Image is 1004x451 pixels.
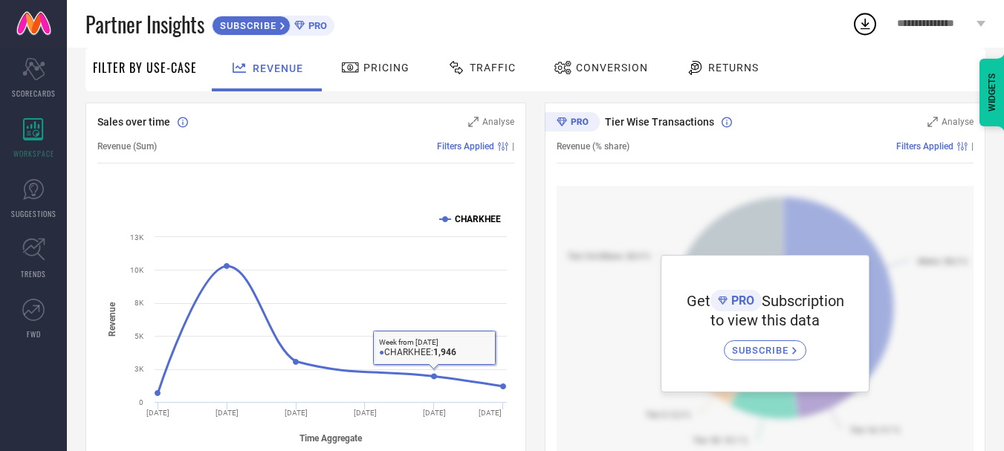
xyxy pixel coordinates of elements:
[437,141,494,152] span: Filters Applied
[479,409,502,417] text: [DATE]
[27,328,41,340] span: FWD
[21,268,46,279] span: TRENDS
[12,88,56,99] span: SCORECARDS
[11,208,56,219] span: SUGGESTIONS
[468,117,479,127] svg: Zoom
[130,266,144,274] text: 10K
[354,409,377,417] text: [DATE]
[687,292,710,310] span: Get
[93,59,197,77] span: Filter By Use-Case
[285,409,308,417] text: [DATE]
[605,116,714,128] span: Tier Wise Transactions
[942,117,974,127] span: Analyse
[135,365,144,373] text: 3K
[305,20,327,31] span: PRO
[728,293,754,308] span: PRO
[710,311,820,329] span: to view this data
[85,9,204,39] span: Partner Insights
[97,116,170,128] span: Sales over time
[762,292,844,310] span: Subscription
[299,433,363,444] tspan: Time Aggregate
[576,62,648,74] span: Conversion
[135,332,144,340] text: 5K
[146,409,169,417] text: [DATE]
[212,12,334,36] a: SUBSCRIBEPRO
[852,10,878,37] div: Open download list
[135,299,144,307] text: 8K
[724,329,806,360] a: SUBSCRIBE
[482,117,514,127] span: Analyse
[470,62,516,74] span: Traffic
[971,141,974,152] span: |
[130,233,144,241] text: 13K
[363,62,409,74] span: Pricing
[13,148,54,159] span: WORKSPACE
[216,409,239,417] text: [DATE]
[139,398,143,406] text: 0
[545,112,600,134] div: Premium
[732,345,792,356] span: SUBSCRIBE
[708,62,759,74] span: Returns
[253,62,303,74] span: Revenue
[107,302,117,337] tspan: Revenue
[927,117,938,127] svg: Zoom
[423,409,446,417] text: [DATE]
[213,20,280,31] span: SUBSCRIBE
[512,141,514,152] span: |
[455,214,501,224] text: CHARKHEE
[557,141,629,152] span: Revenue (% share)
[896,141,953,152] span: Filters Applied
[97,141,157,152] span: Revenue (Sum)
